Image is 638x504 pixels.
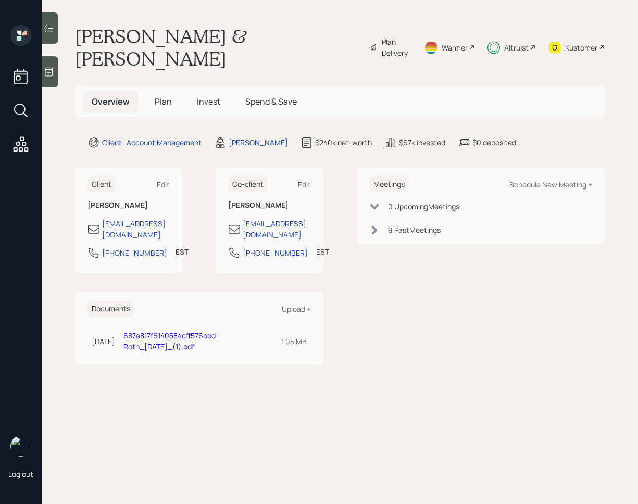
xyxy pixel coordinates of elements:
[316,246,329,257] div: EST
[382,36,411,58] div: Plan Delivery
[102,218,170,240] div: [EMAIL_ADDRESS][DOMAIN_NAME]
[87,300,134,318] h6: Documents
[282,304,311,314] div: Upload +
[75,25,360,70] h1: [PERSON_NAME] & [PERSON_NAME]
[197,96,220,107] span: Invest
[472,137,516,148] div: $0 deposited
[369,176,409,193] h6: Meetings
[157,180,170,190] div: Edit
[87,201,170,210] h6: [PERSON_NAME]
[10,436,31,457] img: retirable_logo.png
[315,137,372,148] div: $240k net-worth
[399,137,445,148] div: $67k invested
[298,180,311,190] div: Edit
[102,247,167,258] div: [PHONE_NUMBER]
[243,247,308,258] div: [PHONE_NUMBER]
[565,42,597,53] div: Kustomer
[509,180,592,190] div: Schedule New Meeting +
[229,137,288,148] div: [PERSON_NAME]
[504,42,529,53] div: Altruist
[388,224,441,235] div: 9 Past Meeting s
[155,96,172,107] span: Plan
[87,176,116,193] h6: Client
[102,137,202,148] div: Client · Account Management
[281,336,307,347] div: 1.05 MB
[123,331,219,351] a: 687a817f6140584cff576bbd-Roth_[DATE]_(1).pdf
[228,176,268,193] h6: Co-client
[176,246,189,257] div: EST
[243,218,310,240] div: [EMAIL_ADDRESS][DOMAIN_NAME]
[92,336,115,347] div: [DATE]
[92,96,130,107] span: Overview
[245,96,297,107] span: Spend & Save
[388,201,459,212] div: 0 Upcoming Meeting s
[8,469,33,479] div: Log out
[228,201,310,210] h6: [PERSON_NAME]
[442,42,468,53] div: Warmer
